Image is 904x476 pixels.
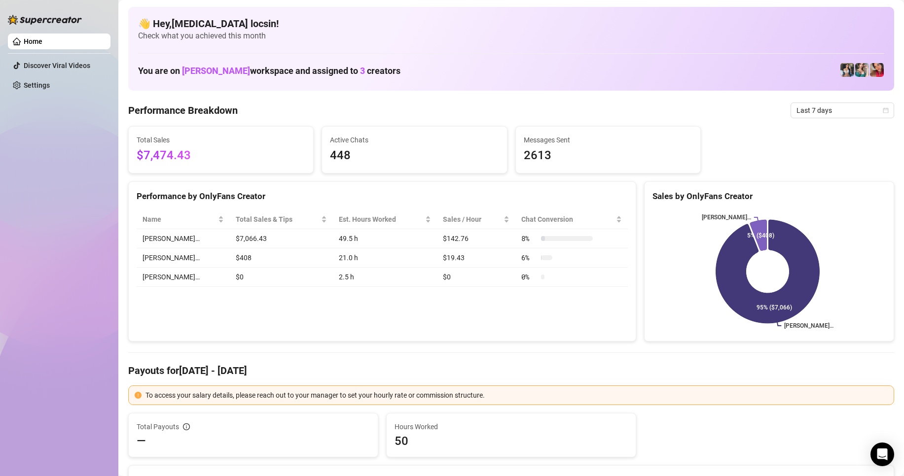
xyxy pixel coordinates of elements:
td: $19.43 [437,248,515,268]
td: 49.5 h [333,229,437,248]
span: 448 [330,146,499,165]
span: $7,474.43 [137,146,305,165]
span: Name [143,214,216,225]
span: 3 [360,66,365,76]
span: 0 % [521,272,537,282]
text: [PERSON_NAME]… [702,214,751,221]
span: — [137,433,146,449]
td: $0 [437,268,515,287]
h4: Performance Breakdown [128,103,238,117]
td: [PERSON_NAME]… [137,248,230,268]
span: 8 % [521,233,537,244]
h4: Payouts for [DATE] - [DATE] [128,364,894,377]
span: info-circle [183,423,190,430]
img: Katy [840,63,854,77]
span: Total Sales & Tips [236,214,319,225]
span: Sales / Hour [443,214,502,225]
td: [PERSON_NAME]… [137,268,230,287]
td: 21.0 h [333,248,437,268]
td: 2.5 h [333,268,437,287]
div: To access your salary details, please reach out to your manager to set your hourly rate or commis... [145,390,888,401]
a: Settings [24,81,50,89]
div: Sales by OnlyFans Creator [652,190,886,203]
td: $7,066.43 [230,229,333,248]
span: exclamation-circle [135,392,142,399]
text: [PERSON_NAME]… [784,322,833,329]
td: $0 [230,268,333,287]
div: Est. Hours Worked [339,214,423,225]
td: $142.76 [437,229,515,248]
span: [PERSON_NAME] [182,66,250,76]
h1: You are on workspace and assigned to creators [138,66,400,76]
span: Total Payouts [137,421,179,432]
span: Last 7 days [796,103,888,118]
td: $408 [230,248,333,268]
td: [PERSON_NAME]… [137,229,230,248]
span: 2613 [524,146,692,165]
span: Active Chats [330,135,499,145]
div: Open Intercom Messenger [870,442,894,466]
th: Name [137,210,230,229]
img: Zaddy [855,63,869,77]
h4: 👋 Hey, [MEDICAL_DATA] locsin ! [138,17,884,31]
span: Total Sales [137,135,305,145]
th: Total Sales & Tips [230,210,333,229]
span: Messages Sent [524,135,692,145]
span: Chat Conversion [521,214,614,225]
img: logo-BBDzfeDw.svg [8,15,82,25]
span: Hours Worked [395,421,628,432]
div: Performance by OnlyFans Creator [137,190,628,203]
a: Discover Viral Videos [24,62,90,69]
a: Home [24,37,42,45]
span: 50 [395,433,628,449]
th: Sales / Hour [437,210,515,229]
span: calendar [883,107,889,113]
img: Vanessa [870,63,884,77]
span: 6 % [521,252,537,263]
span: Check what you achieved this month [138,31,884,41]
th: Chat Conversion [515,210,628,229]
